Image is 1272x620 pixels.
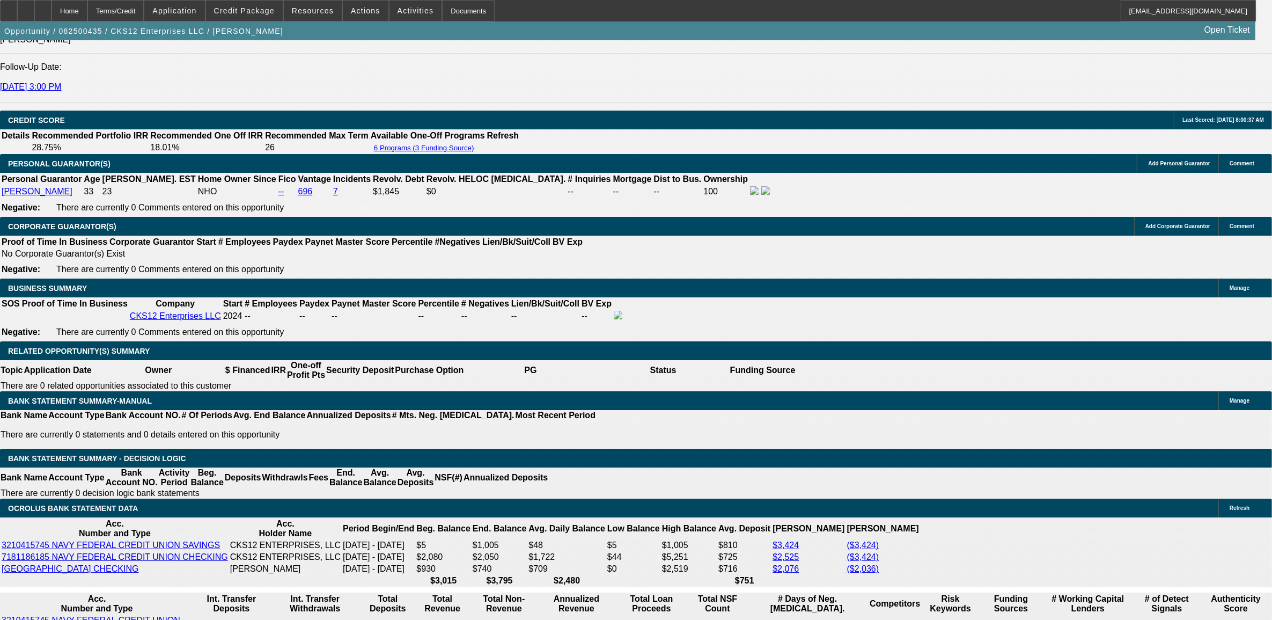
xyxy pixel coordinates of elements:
th: Available One-Off Programs [370,130,486,141]
th: Avg. Deposit [718,519,771,539]
td: CKS12 ENTERPRISES, LLC [230,540,341,551]
b: Age [84,174,100,184]
b: # Negatives [461,299,509,308]
th: Annualized Deposits [463,468,548,488]
b: BV Exp [582,299,612,308]
th: # Days of Neg. [MEDICAL_DATA]. [747,594,868,614]
b: Incidents [333,174,371,184]
b: Percentile [418,299,459,308]
th: Beg. Balance [190,468,224,488]
span: Application [152,6,196,15]
td: 26 [264,142,369,153]
span: There are currently 0 Comments entered on this opportunity [56,265,284,274]
b: Revolv. HELOC [MEDICAL_DATA]. [427,174,566,184]
th: $ Financed [225,360,271,381]
b: # Employees [218,237,271,246]
span: Add Corporate Guarantor [1145,223,1210,229]
span: Activities [398,6,434,15]
a: 3210415745 NAVY FEDERAL CREDIT UNION SAVINGS [2,541,220,550]
th: Avg. Deposits [397,468,435,488]
b: Negative: [2,327,40,337]
th: Fees [308,468,329,488]
a: 696 [298,187,313,196]
span: CREDIT SCORE [8,116,65,125]
td: NHO [197,186,277,198]
td: $810 [718,540,771,551]
div: -- [332,311,416,321]
td: $740 [472,564,527,574]
th: Int. Transfer Withdrawals [270,594,360,614]
button: Credit Package [206,1,283,21]
th: $3,795 [472,575,527,586]
td: 28.75% [31,142,149,153]
span: There are currently 0 Comments entered on this opportunity [56,203,284,212]
td: $5 [416,540,470,551]
b: Paynet Master Score [305,237,389,246]
span: There are currently 0 Comments entered on this opportunity [56,327,284,337]
th: Sum of the Total NSF Count and Total Overdraft Fee Count from Ocrolus [689,594,746,614]
b: Lien/Bk/Suit/Coll [511,299,579,308]
button: Activities [389,1,442,21]
th: Acc. Number and Type [1,594,193,614]
a: $2,076 [773,564,799,573]
th: Account Type [48,410,105,421]
th: Acc. Number and Type [1,519,229,539]
b: Paynet Master Score [332,299,416,308]
th: Funding Source [730,360,796,381]
span: Credit Package [214,6,275,15]
th: Risk Keywords [922,594,979,614]
td: $44 [607,552,660,563]
td: -- [581,310,612,322]
td: 23 [102,186,196,198]
th: IRR [270,360,286,381]
a: 7181186185 NAVY FEDERAL CREDIT UNION CHECKING [2,552,228,561]
b: Start [223,299,242,308]
td: 2024 [223,310,243,322]
th: Recommended Max Term [264,130,369,141]
th: # Of Periods [181,410,233,421]
th: End. Balance [472,519,527,539]
td: $5 [607,540,660,551]
th: # Working Capital Lenders [1043,594,1133,614]
button: Resources [284,1,342,21]
a: Open Ticket [1200,21,1254,39]
th: Int. Transfer Deposits [194,594,269,614]
th: $2,480 [528,575,606,586]
th: Acc. Holder Name [230,519,341,539]
th: High Balance [661,519,717,539]
td: -- [299,310,330,322]
a: [PERSON_NAME] [2,187,72,196]
td: -- [613,186,652,198]
td: $2,080 [416,552,470,563]
a: $3,424 [773,541,799,550]
td: $725 [718,552,771,563]
th: Total Loan Proceeds [615,594,688,614]
td: $709 [528,564,606,574]
td: $0 [426,186,567,198]
td: $1,722 [528,552,606,563]
p: There are currently 0 statements and 0 details entered on this opportunity [1,430,595,440]
th: Purchase Option [394,360,464,381]
th: End. Balance [329,468,363,488]
b: Negative: [2,265,40,274]
th: Beg. Balance [416,519,470,539]
span: Actions [351,6,380,15]
button: Actions [343,1,388,21]
span: Resources [292,6,334,15]
span: CORPORATE GUARANTOR(S) [8,222,116,231]
th: Deposits [224,468,262,488]
b: # Inquiries [568,174,611,184]
th: Security Deposit [326,360,394,381]
td: $716 [718,564,771,574]
th: Annualized Deposits [306,410,391,421]
b: Mortgage [613,174,652,184]
b: Company [156,299,195,308]
a: 7 [333,187,338,196]
b: Negative: [2,203,40,212]
th: Bank Account NO. [105,468,158,488]
span: Last Scored: [DATE] 8:00:37 AM [1182,117,1264,123]
td: -- [567,186,611,198]
a: CKS12 Enterprises LLC [130,311,221,320]
img: facebook-icon.png [750,186,759,195]
span: Manage [1230,285,1249,291]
